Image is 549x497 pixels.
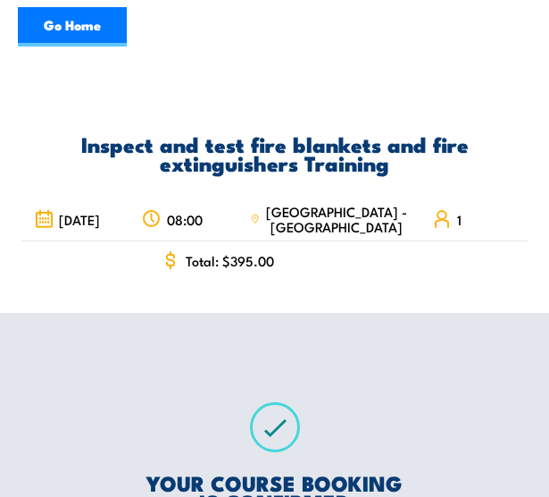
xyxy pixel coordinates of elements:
a: Go Home [18,7,127,46]
span: 1 [457,212,462,227]
span: [GEOGRAPHIC_DATA] - [GEOGRAPHIC_DATA] [265,204,407,234]
span: [DATE] [59,212,100,227]
h2: Inspect and test fire blankets and fire extinguishers Training [21,134,528,172]
span: 08:00 [167,212,203,227]
span: Total: $395.00 [186,253,274,268]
